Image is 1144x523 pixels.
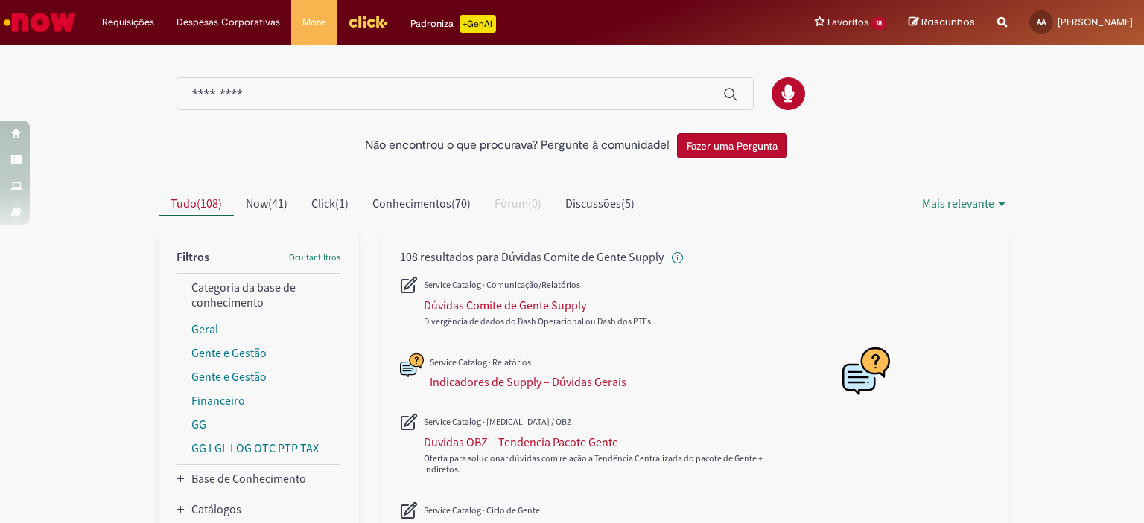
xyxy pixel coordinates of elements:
span: Rascunhos [921,15,975,29]
span: [PERSON_NAME] [1058,16,1133,28]
img: ServiceNow [1,7,78,37]
span: AA [1037,17,1046,27]
h2: Não encontrou o que procurava? Pergunte à comunidade! [365,139,670,153]
div: Padroniza [410,15,496,33]
span: Favoritos [827,15,868,30]
span: 18 [871,17,886,30]
a: Rascunhos [909,16,975,30]
span: Requisições [102,15,154,30]
span: Despesas Corporativas [177,15,280,30]
button: Fazer uma Pergunta [677,133,787,158]
p: +GenAi [460,15,496,33]
span: More [302,15,325,30]
img: click_logo_yellow_360x200.png [348,10,388,33]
